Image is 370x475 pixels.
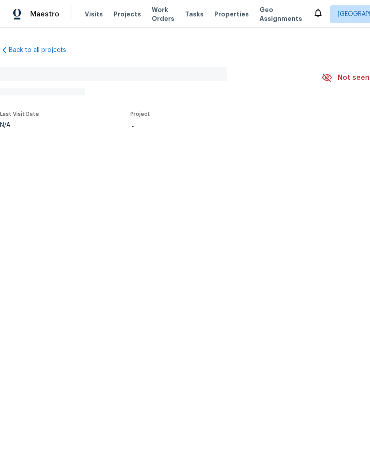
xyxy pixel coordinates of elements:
[130,122,301,128] div: ...
[85,10,103,19] span: Visits
[214,10,249,19] span: Properties
[152,5,174,23] span: Work Orders
[130,111,150,117] span: Project
[260,5,302,23] span: Geo Assignments
[114,10,141,19] span: Projects
[185,11,204,17] span: Tasks
[30,10,59,19] span: Maestro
